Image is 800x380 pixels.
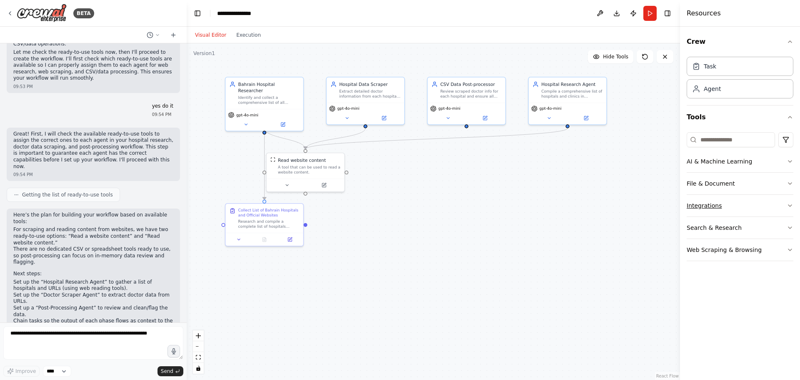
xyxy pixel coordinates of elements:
[337,106,360,111] span: gpt-4o-mini
[266,153,345,192] div: ScrapeWebsiteToolRead website contentA tool that can be used to read a website content.
[13,83,173,90] div: 09:53 PM
[13,246,173,266] li: There are no dedicated CSV or spreadsheet tools ready to use, so post-processing can focus on in-...
[193,363,204,374] button: toggle interactivity
[438,106,460,111] span: gpt-4o-mini
[278,165,340,175] div: A tool that can be used to read a website content.
[17,4,67,23] img: Logo
[687,30,793,53] button: Crew
[528,77,607,125] div: Hospital Research AgentCompile a comprehensive list of hospitals and clinics in [GEOGRAPHIC_DATA]...
[339,81,400,88] div: Hospital Data Scraper
[73,8,94,18] div: BETA
[656,374,679,378] a: React Flow attribution
[306,181,342,189] button: Open in side panel
[193,352,204,363] button: fit view
[167,345,180,357] button: Click to speak your automation idea
[270,157,275,162] img: ScrapeWebsiteTool
[190,30,231,40] button: Visual Editor
[13,212,173,225] p: Here’s the plan for building your workflow based on available tools:
[143,30,163,40] button: Switch to previous chat
[217,9,259,18] nav: breadcrumb
[238,219,300,229] div: Research and compile a complete list of hospitals operating in [GEOGRAPHIC_DATA], along with thei...
[687,106,793,129] button: Tools
[15,368,36,375] span: Improve
[540,106,562,111] span: gpt-4o-mini
[13,49,173,82] p: Let me check the ready-to-use tools now, then I'll proceed to create the workflow. I’ll first che...
[687,151,793,172] button: AI & Machine Learning
[302,128,368,149] g: Edge from 8752ccea-d2f3-4221-891b-e269a11fd925 to daa7a1a6-925d-4c70-87a7-a45aff3504f5
[687,195,793,216] button: Integrations
[261,128,309,149] g: Edge from 3af1e53b-3855-4d8b-8500-4b640924747e to daa7a1a6-925d-4c70-87a7-a45aff3504f5
[13,131,173,170] p: Great! First, I will check the available ready-to-use tools to assign the correct ones to each ag...
[231,30,266,40] button: Execution
[22,191,113,198] span: Getting the list of ready-to-use tools
[13,271,173,277] p: Next steps:
[588,50,633,63] button: Hide Tools
[161,368,173,375] span: Send
[225,203,304,247] div: Collect List of Bahrain Hospitals and Official WebsitesResearch and compile a complete list of ho...
[193,50,215,57] div: Version 1
[238,208,300,218] div: Collect List of Bahrain Hospitals and Official Websites
[662,8,673,19] button: Hide right sidebar
[278,157,326,163] div: Read website content
[603,53,628,60] span: Hide Tools
[192,8,203,19] button: Hide left sidebar
[687,173,793,194] button: File & Document
[152,111,173,118] div: 09:54 PM
[251,236,277,243] button: No output available
[13,226,173,246] li: For scraping and reading content from websites, we have two ready-to-use options: “Read a website...
[302,128,570,149] g: Edge from 773f8703-93d5-4986-95c3-afb992ec6bbb to daa7a1a6-925d-4c70-87a7-a45aff3504f5
[687,239,793,261] button: Web Scraping & Browsing
[193,341,204,352] button: zoom out
[467,114,503,122] button: Open in side panel
[193,330,204,341] button: zoom in
[167,30,180,40] button: Start a new chat
[152,103,173,110] p: yes do it
[238,81,300,94] div: Bahrain Hospital Researcher
[13,171,173,178] div: 09:54 PM
[687,8,721,18] h4: Resources
[687,217,793,239] button: Search & Research
[236,113,258,118] span: gpt-4o-mini
[13,305,173,318] li: Set up a “Post-Processing Agent” to review and clean/flag the data.
[427,77,506,125] div: CSV Data Post-processorReview scraped doctor info for each hospital and ensure all fields match C...
[541,81,602,88] div: Hospital Research Agent
[440,81,502,88] div: CSV Data Post-processor
[541,89,602,99] div: Compile a comprehensive list of hospitals and clinics in [GEOGRAPHIC_DATA] along with their websi...
[3,366,40,377] button: Improve
[339,89,400,99] div: Extract detailed doctor information from each hospital website in [GEOGRAPHIC_DATA] using provide...
[13,318,173,331] li: Chain tasks so the output of each phase flows as context to the next task.
[13,279,173,292] li: Set up the “Hospital Research Agent” to gather a list of hospitals and URLs (using web reading to...
[568,114,604,122] button: Open in side panel
[279,236,301,243] button: Open in side panel
[326,77,405,125] div: Hospital Data ScraperExtract detailed doctor information from each hospital website in [GEOGRAPHI...
[157,366,183,376] button: Send
[265,121,301,128] button: Open in side panel
[13,292,173,305] li: Set up the “Doctor Scraper Agent” to extract doctor data from URLs.
[687,53,793,105] div: Crew
[704,85,721,93] div: Agent
[366,114,402,122] button: Open in side panel
[704,62,716,70] div: Task
[225,77,304,131] div: Bahrain Hospital ResearcherIdentify and collect a comprehensive list of all hospitals in [GEOGRAP...
[440,89,502,99] div: Review scraped doctor info for each hospital and ensure all fields match CSV headers: Hospital Na...
[261,128,267,199] g: Edge from 3af1e53b-3855-4d8b-8500-4b640924747e to 2b9a950a-5b4a-4bc4-a6af-29ad71325580
[238,95,300,105] div: Identify and collect a comprehensive list of all hospitals in [GEOGRAPHIC_DATA] along with their ...
[193,330,204,374] div: React Flow controls
[687,129,793,268] div: Tools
